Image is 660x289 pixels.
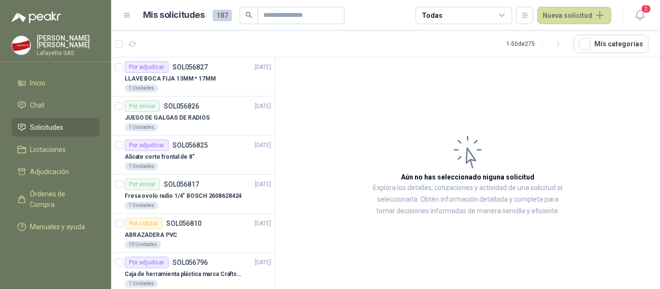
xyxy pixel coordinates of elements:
p: Explora los detalles, cotizaciones y actividad de una solicitud al seleccionarla. Obtén informaci... [372,182,563,217]
a: Chat [12,96,100,114]
div: Por adjudicar [125,257,169,268]
p: SOL056827 [172,64,208,70]
button: Mís categorías [574,35,648,53]
p: Fresa ovolo radio 1/4" BOSCH 2608628424 [125,192,242,201]
div: 1 Unidades [125,163,158,170]
p: Lafayette SAS [37,50,100,56]
div: Por enviar [125,100,160,112]
p: LLAVE BOCA FIJA 13MM * 17MM [125,74,216,83]
p: ABRAZADERA PVC [125,231,177,240]
p: [DATE] [255,102,271,111]
a: Adjudicación [12,163,100,181]
span: Manuales y ayuda [30,221,85,232]
a: Solicitudes [12,118,100,137]
div: 1 Unidades [125,202,158,209]
p: [PERSON_NAME] [PERSON_NAME] [37,35,100,48]
h3: Aún no has seleccionado niguna solicitud [401,172,534,182]
p: Alicate corte frontal de 8" [125,152,195,162]
span: Órdenes de Compra [30,189,90,210]
p: [DATE] [255,141,271,150]
span: Adjudicación [30,166,69,177]
span: 187 [213,10,232,21]
div: 1 Unidades [125,84,158,92]
a: Por adjudicarSOL056825[DATE] Alicate corte frontal de 8"1 Unidades [111,136,275,175]
p: SOL056810 [166,220,201,227]
a: Por cotizarSOL056810[DATE] ABRAZADERA PVC10 Unidades [111,214,275,253]
a: Por adjudicarSOL056827[DATE] LLAVE BOCA FIJA 13MM * 17MM1 Unidades [111,57,275,96]
div: Todas [422,10,442,21]
div: 10 Unidades [125,241,161,248]
p: JUEGO DE GALGAS DE RADIOS [125,113,210,123]
div: Por cotizar [125,218,162,229]
img: Company Logo [12,36,30,55]
span: Inicio [30,78,45,88]
p: [DATE] [255,219,271,228]
span: search [245,12,252,18]
div: Por enviar [125,179,160,190]
div: 1 - 50 de 275 [506,36,566,52]
p: [DATE] [255,258,271,267]
img: Logo peakr [12,12,61,23]
button: 2 [631,7,648,24]
div: 1 Unidades [125,124,158,131]
div: Por adjudicar [125,139,169,151]
span: 2 [641,4,651,14]
p: [DATE] [255,180,271,189]
a: Por enviarSOL056826[DATE] JUEGO DE GALGAS DE RADIOS1 Unidades [111,96,275,136]
a: Órdenes de Compra [12,185,100,214]
span: Chat [30,100,44,110]
h1: Mis solicitudes [143,8,205,22]
p: SOL056825 [172,142,208,149]
a: Licitaciones [12,140,100,159]
button: Nueva solicitud [537,7,611,24]
span: Solicitudes [30,122,63,133]
p: SOL056826 [164,103,199,110]
a: Inicio [12,74,100,92]
span: Licitaciones [30,144,66,155]
a: Manuales y ayuda [12,218,100,236]
p: [DATE] [255,63,271,72]
a: Por enviarSOL056817[DATE] Fresa ovolo radio 1/4" BOSCH 26086284241 Unidades [111,175,275,214]
div: 1 Unidades [125,280,158,288]
p: Caja de herramienta plástica marca Craftsman de 26 pulgadas color rojo y nego [125,270,245,279]
p: SOL056796 [172,259,208,266]
p: SOL056817 [164,181,199,188]
div: Por adjudicar [125,61,169,73]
